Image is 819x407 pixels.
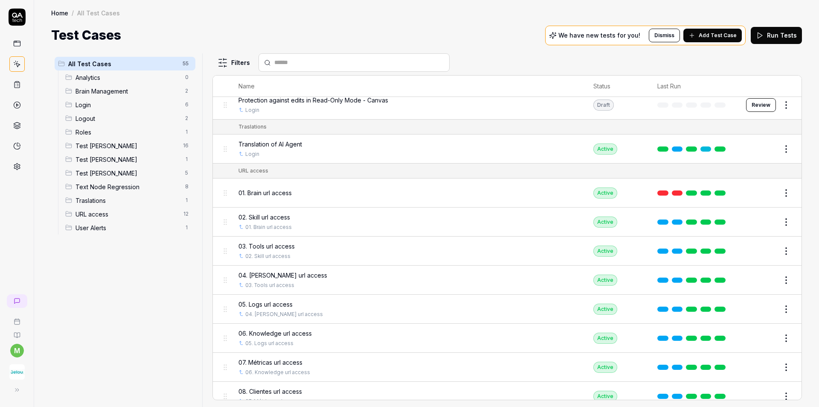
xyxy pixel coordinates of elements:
[7,294,27,308] a: New conversation
[238,96,388,105] span: Protection against edits in Read-Only Mode - Canvas
[238,387,302,396] span: 08. Clientes url access
[76,196,180,205] span: Traslations
[593,143,617,155] div: Active
[62,221,195,234] div: Drag to reorderUser Alerts1
[593,275,617,286] div: Active
[62,207,195,221] div: Drag to reorderURL access12
[76,210,178,219] span: URL access
[9,364,25,380] img: Jelou AI Logo
[593,362,617,373] div: Active
[238,300,293,309] span: 05. Logs url access
[76,73,180,82] span: Analytics
[76,87,180,96] span: Brain Management
[238,167,268,175] div: URL access
[751,27,802,44] button: Run Tests
[182,113,192,123] span: 2
[245,106,259,114] a: Login
[245,281,294,289] a: 03. Tools url access
[213,91,802,120] tr: Protection against edits in Read-Only Mode - CanvasLoginDraftReview
[245,150,259,158] a: Login
[245,369,310,376] a: 06. Knowledge url access
[76,169,180,178] span: Test Nadia
[3,325,30,339] a: Documentation
[182,195,192,205] span: 1
[77,9,120,17] div: All Test Cases
[62,152,195,166] div: Drag to reorderTest [PERSON_NAME]1
[593,187,617,199] div: Active
[182,168,192,178] span: 5
[182,127,192,137] span: 1
[649,76,738,97] th: Last Run
[593,246,617,257] div: Active
[76,141,178,150] span: Test Allan
[182,100,192,110] span: 6
[238,329,312,338] span: 06. Knowledge url access
[238,123,267,131] div: Traslations
[213,237,802,266] tr: 03. Tools url access02. Skill url accessActive
[649,29,680,42] button: Dismiss
[62,70,195,84] div: Drag to reorderAnalytics0
[62,125,195,139] div: Drag to reorderRoles1
[593,100,614,111] div: Draft
[746,98,776,112] button: Review
[76,128,180,137] span: Roles
[213,179,802,208] tr: 01. Brain url accessActive
[62,180,195,193] div: Drag to reorderText Node Regression8
[213,135,802,164] tr: Translation of AI AgentLoginActive
[62,193,195,207] div: Drag to reorderTraslations1
[238,213,290,222] span: 02. Skill url access
[213,266,802,295] tr: 04. [PERSON_NAME] url access03. Tools url accessActive
[62,166,195,180] div: Drag to reorderTest [PERSON_NAME]5
[245,223,292,231] a: 01. Brain url access
[213,208,802,237] tr: 02. Skill url access01. Brain url accessActive
[238,271,327,280] span: 04. [PERSON_NAME] url access
[182,72,192,82] span: 0
[593,217,617,228] div: Active
[76,182,180,191] span: Text Node Regression
[238,140,302,149] span: Translation of AI Agent
[62,98,195,111] div: Drag to reorderLogin6
[51,9,68,17] a: Home
[182,223,192,233] span: 1
[51,26,121,45] h1: Test Cases
[213,324,802,353] tr: 06. Knowledge url access05. Logs url accessActive
[10,344,24,357] button: m
[182,182,192,192] span: 8
[62,139,195,152] div: Drag to reorderTest [PERSON_NAME]16
[212,54,255,71] button: Filters
[72,9,74,17] div: /
[213,353,802,382] tr: 07. Métricas url access06. Knowledge url accessActive
[245,340,293,347] a: 05. Logs url access
[213,295,802,324] tr: 05. Logs url access04. [PERSON_NAME] url accessActive
[593,304,617,315] div: Active
[179,59,192,69] span: 55
[245,252,290,260] a: 02. Skill url access
[68,59,177,68] span: All Test Cases
[245,398,302,405] a: 07. Métricas url access
[699,32,737,39] span: Add Test Case
[593,333,617,344] div: Active
[62,84,195,98] div: Drag to reorderBrain Management2
[593,391,617,402] div: Active
[62,111,195,125] div: Drag to reorderLogout2
[3,357,30,381] button: Jelou AI Logo
[76,100,180,109] span: Login
[182,86,192,96] span: 2
[238,358,302,367] span: 07. Métricas url access
[180,141,192,151] span: 16
[182,154,192,164] span: 1
[76,114,180,123] span: Logout
[245,310,323,318] a: 04. [PERSON_NAME] url access
[3,311,30,325] a: Book a call with us
[180,209,192,219] span: 12
[230,76,585,97] th: Name
[585,76,649,97] th: Status
[76,223,180,232] span: User Alerts
[238,188,292,197] span: 01. Brain url access
[238,242,295,251] span: 03. Tools url access
[558,32,640,38] p: We have new tests for you!
[76,155,180,164] span: Test Andres
[683,29,742,42] button: Add Test Case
